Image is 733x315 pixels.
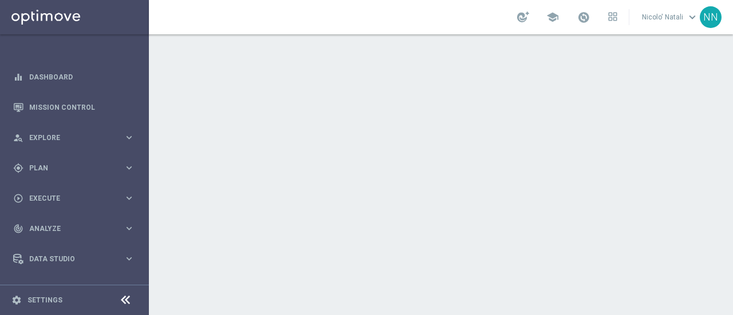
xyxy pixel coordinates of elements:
span: Execute [29,195,124,202]
i: play_circle_outline [13,193,23,204]
button: equalizer Dashboard [13,73,135,82]
i: lightbulb [13,284,23,294]
a: Nicolo' Natalikeyboard_arrow_down [641,9,700,26]
div: Dashboard [13,62,135,92]
div: Explore [13,133,124,143]
i: keyboard_arrow_right [124,132,135,143]
button: Mission Control [13,103,135,112]
div: Plan [13,163,124,173]
div: Execute [13,193,124,204]
a: Optibot [29,274,120,304]
span: keyboard_arrow_down [686,11,699,23]
div: Data Studio [13,254,124,264]
i: person_search [13,133,23,143]
div: NN [700,6,722,28]
a: Settings [27,297,62,304]
button: Data Studio keyboard_arrow_right [13,254,135,264]
i: keyboard_arrow_right [124,193,135,204]
span: Explore [29,134,124,141]
i: equalizer [13,72,23,82]
span: school [546,11,559,23]
div: Mission Control [13,92,135,122]
i: keyboard_arrow_right [124,162,135,173]
button: track_changes Analyze keyboard_arrow_right [13,224,135,233]
a: Dashboard [29,62,135,92]
i: keyboard_arrow_right [124,253,135,264]
button: person_search Explore keyboard_arrow_right [13,133,135,142]
button: gps_fixed Plan keyboard_arrow_right [13,164,135,173]
div: Analyze [13,224,124,234]
a: Mission Control [29,92,135,122]
div: Optibot [13,274,135,304]
i: settings [11,295,22,305]
i: gps_fixed [13,163,23,173]
span: Plan [29,165,124,172]
span: Data Studio [29,256,124,262]
i: keyboard_arrow_right [124,223,135,234]
span: Analyze [29,225,124,232]
button: play_circle_outline Execute keyboard_arrow_right [13,194,135,203]
i: track_changes [13,224,23,234]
